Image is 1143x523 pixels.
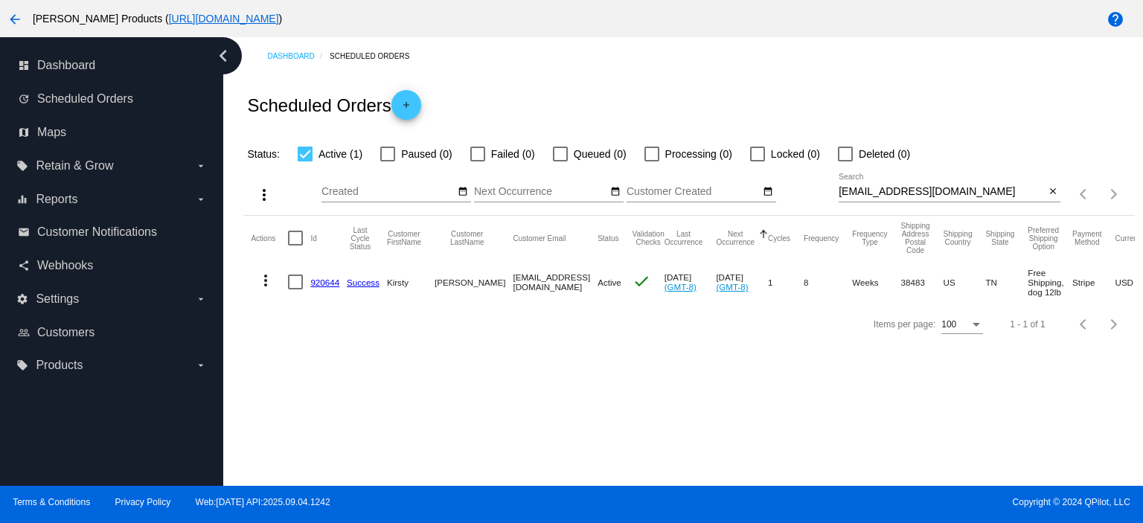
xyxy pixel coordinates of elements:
[36,193,77,206] span: Reports
[18,54,207,77] a: dashboard Dashboard
[435,230,499,246] button: Change sorting for CustomerLastName
[1028,226,1059,251] button: Change sorting for PreferredShippingOption
[716,230,755,246] button: Change sorting for NextOccurrenceUtc
[16,193,28,205] i: equalizer
[665,282,697,292] a: (GMT-8)
[804,260,852,304] mat-cell: 8
[195,359,207,371] i: arrow_drop_down
[387,260,435,304] mat-cell: Kirsty
[1072,260,1115,304] mat-cell: Stripe
[115,497,171,507] a: Privacy Policy
[37,326,95,339] span: Customers
[18,87,207,111] a: update Scheduled Orders
[985,230,1014,246] button: Change sorting for ShippingState
[18,126,30,138] i: map
[941,319,956,330] span: 100
[37,92,133,106] span: Scheduled Orders
[397,100,415,118] mat-icon: add
[36,292,79,306] span: Settings
[804,234,839,243] button: Change sorting for Frequency
[633,272,650,290] mat-icon: check
[598,234,618,243] button: Change sorting for Status
[18,321,207,344] a: people_outline Customers
[665,260,717,304] mat-cell: [DATE]
[401,145,452,163] span: Paused (0)
[18,260,30,272] i: share
[310,277,339,287] a: 920644
[195,193,207,205] i: arrow_drop_down
[474,186,608,198] input: Next Occurrence
[13,497,90,507] a: Terms & Conditions
[1107,10,1124,28] mat-icon: help
[665,145,732,163] span: Processing (0)
[255,186,273,204] mat-icon: more_vert
[852,230,887,246] button: Change sorting for FrequencyType
[665,230,703,246] button: Change sorting for LastOccurrenceUtc
[347,277,380,287] a: Success
[16,160,28,172] i: local_offer
[18,220,207,244] a: email Customer Notifications
[598,277,621,287] span: Active
[763,186,773,198] mat-icon: date_range
[716,282,748,292] a: (GMT-8)
[768,260,804,304] mat-cell: 1
[941,320,983,330] mat-select: Items per page:
[839,186,1045,198] input: Search
[37,59,95,72] span: Dashboard
[852,260,900,304] mat-cell: Weeks
[37,225,157,239] span: Customer Notifications
[6,10,24,28] mat-icon: arrow_back
[985,260,1028,304] mat-cell: TN
[36,159,113,173] span: Retain & Grow
[267,45,330,68] a: Dashboard
[1045,185,1060,200] button: Clear
[196,497,330,507] a: Web:[DATE] API:2025.09.04.1242
[257,272,275,289] mat-icon: more_vert
[36,359,83,372] span: Products
[944,260,986,304] mat-cell: US
[247,90,420,120] h2: Scheduled Orders
[1069,309,1099,339] button: Previous page
[347,226,374,251] button: Change sorting for LastProcessingCycleId
[1010,319,1045,330] div: 1 - 1 of 1
[491,145,535,163] span: Failed (0)
[18,93,30,105] i: update
[247,148,280,160] span: Status:
[513,234,566,243] button: Change sorting for CustomerEmail
[16,359,28,371] i: local_offer
[195,160,207,172] i: arrow_drop_down
[584,497,1130,507] span: Copyright © 2024 QPilot, LLC
[716,260,768,304] mat-cell: [DATE]
[387,230,421,246] button: Change sorting for CustomerFirstName
[37,126,66,139] span: Maps
[18,60,30,71] i: dashboard
[874,319,935,330] div: Items per page:
[169,13,279,25] a: [URL][DOMAIN_NAME]
[1099,309,1129,339] button: Next page
[944,230,973,246] button: Change sorting for ShippingCountry
[37,259,93,272] span: Webhooks
[18,121,207,144] a: map Maps
[435,260,513,304] mat-cell: [PERSON_NAME]
[574,145,627,163] span: Queued (0)
[633,216,665,260] mat-header-cell: Validation Checks
[18,254,207,277] a: share Webhooks
[610,186,621,198] mat-icon: date_range
[18,327,30,338] i: people_outline
[771,145,820,163] span: Locked (0)
[1048,186,1058,198] mat-icon: close
[251,216,288,260] mat-header-cell: Actions
[211,44,235,68] i: chevron_left
[321,186,455,198] input: Created
[330,45,423,68] a: Scheduled Orders
[310,234,316,243] button: Change sorting for Id
[18,226,30,238] i: email
[1072,230,1101,246] button: Change sorting for PaymentMethod.Type
[33,13,282,25] span: [PERSON_NAME] Products ( )
[1028,260,1072,304] mat-cell: Free Shipping, dog 12lb
[901,260,944,304] mat-cell: 38483
[901,222,930,254] button: Change sorting for ShippingPostcode
[1099,179,1129,209] button: Next page
[768,234,790,243] button: Change sorting for Cycles
[513,260,598,304] mat-cell: [EMAIL_ADDRESS][DOMAIN_NAME]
